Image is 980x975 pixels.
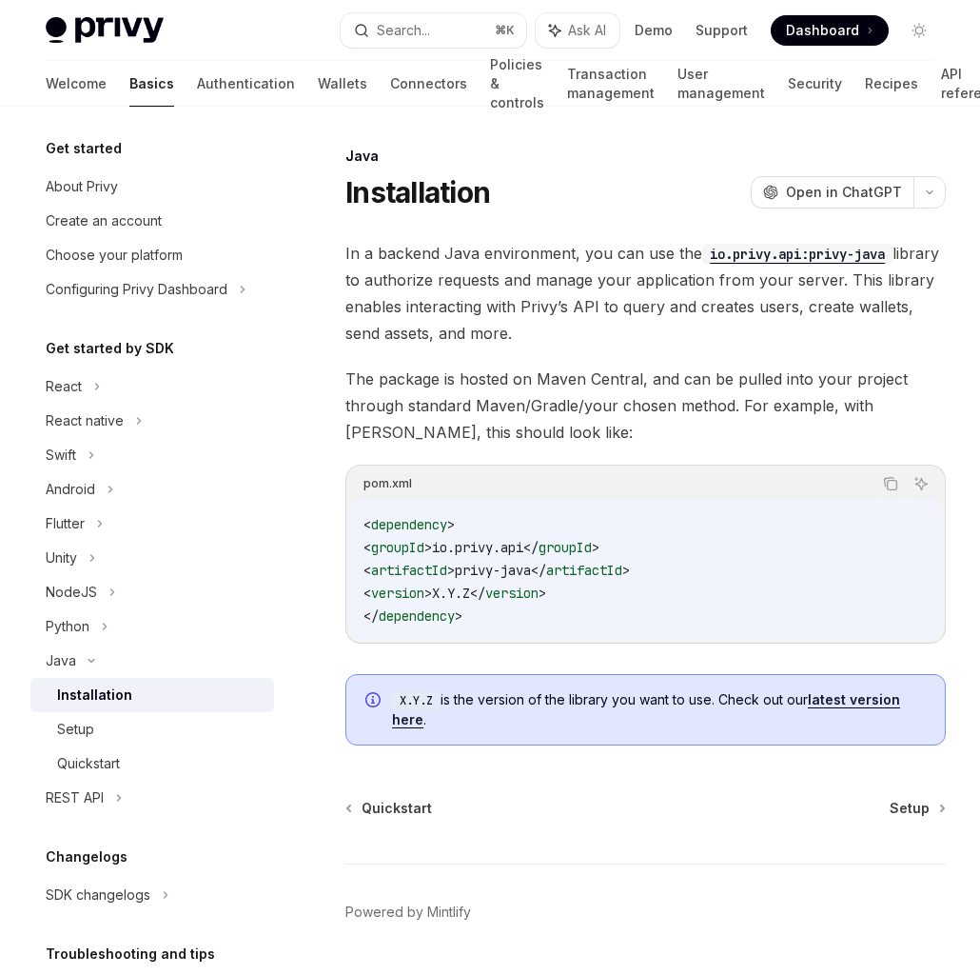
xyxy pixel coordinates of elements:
[424,585,432,602] span: >
[568,21,606,40] span: Ask AI
[30,204,274,238] a: Create an account
[46,409,124,432] div: React native
[30,678,274,712] a: Installation
[362,799,432,818] span: Quickstart
[46,615,89,638] div: Python
[345,240,946,347] span: In a backend Java environment, you can use the library to authorize requests and manage your appl...
[363,585,371,602] span: <
[865,61,918,107] a: Recipes
[485,585,539,602] span: version
[57,718,94,741] div: Setup
[129,61,174,107] a: Basics
[622,562,630,579] span: >
[197,61,295,107] a: Authentication
[30,238,274,272] a: Choose your platform
[890,799,944,818] a: Setup
[786,21,859,40] span: Dashboard
[46,17,164,44] img: light logo
[318,61,367,107] a: Wallets
[455,562,531,579] span: privy-java
[523,539,539,556] span: </
[539,539,592,556] span: groupId
[46,175,118,198] div: About Privy
[363,471,412,496] div: pom.xml
[46,278,227,301] div: Configuring Privy Dashboard
[447,516,455,533] span: >
[46,512,85,535] div: Flutter
[371,539,424,556] span: groupId
[390,61,467,107] a: Connectors
[46,581,97,604] div: NodeJS
[363,539,371,556] span: <
[788,61,842,107] a: Security
[392,690,926,729] span: is the version of the library you want to use. Check out our .
[424,539,432,556] span: >
[347,799,432,818] a: Quickstart
[363,562,371,579] span: <
[878,471,903,496] button: Copy the contents from the code block
[57,684,132,706] div: Installation
[470,585,485,602] span: </
[495,23,515,38] span: ⌘ K
[455,607,462,625] span: >
[46,375,82,398] div: React
[539,585,546,602] span: >
[363,607,379,625] span: </
[345,366,946,446] span: The package is hosted on Maven Central, and can be pulled into your project through standard Mave...
[702,244,892,265] code: io.privy.api:privy-java
[890,799,930,818] span: Setup
[46,444,76,467] div: Swift
[365,692,384,711] svg: Info
[377,19,430,42] div: Search...
[345,903,471,922] a: Powered by Mintlify
[771,15,889,46] a: Dashboard
[379,607,455,625] span: dependency
[635,21,673,40] a: Demo
[46,884,150,906] div: SDK changelogs
[46,943,215,965] h5: Troubleshooting and tips
[786,183,902,202] span: Open in ChatGPT
[696,21,748,40] a: Support
[46,846,127,868] h5: Changelogs
[909,471,933,496] button: Ask AI
[345,175,490,209] h1: Installation
[371,585,424,602] span: version
[30,712,274,746] a: Setup
[345,147,946,166] div: Java
[46,547,77,569] div: Unity
[57,752,120,775] div: Quickstart
[447,562,455,579] span: >
[751,176,913,209] button: Open in ChatGPT
[536,13,619,48] button: Ask AI
[432,539,523,556] span: io.privy.api
[531,562,546,579] span: </
[546,562,622,579] span: artifactId
[592,539,599,556] span: >
[46,337,174,360] h5: Get started by SDK
[371,516,447,533] span: dependency
[432,585,470,602] span: X.Y.Z
[567,61,655,107] a: Transaction management
[46,649,76,672] div: Java
[30,746,274,781] a: Quickstart
[341,13,527,48] button: Search...⌘K
[363,516,371,533] span: <
[46,61,107,107] a: Welcome
[46,478,95,501] div: Android
[392,691,441,710] code: X.Y.Z
[904,15,934,46] button: Toggle dark mode
[702,244,892,263] a: io.privy.api:privy-java
[30,169,274,204] a: About Privy
[490,61,544,107] a: Policies & controls
[46,786,104,809] div: REST API
[677,61,765,107] a: User management
[46,209,162,232] div: Create an account
[46,137,122,160] h5: Get started
[46,244,183,267] div: Choose your platform
[371,562,447,579] span: artifactId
